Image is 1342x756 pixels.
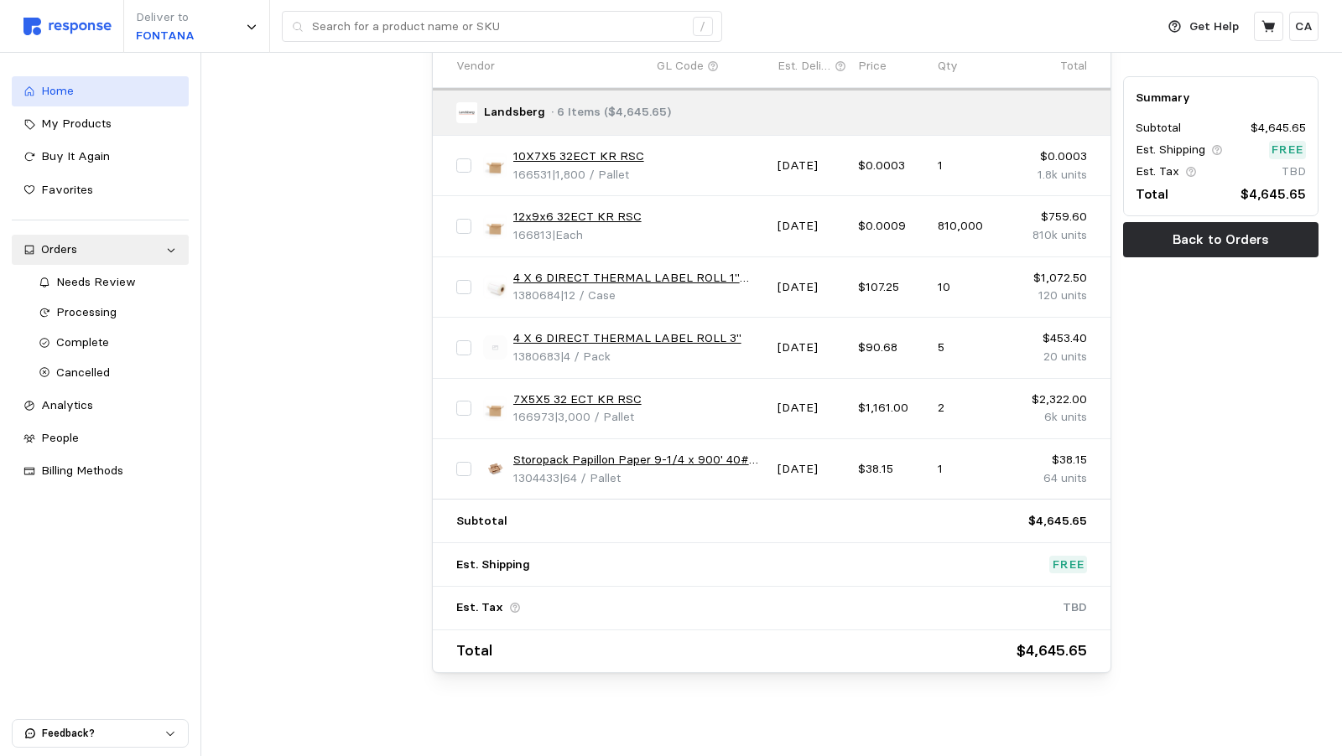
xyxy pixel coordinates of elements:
[136,27,195,45] p: FONTANA
[858,399,927,417] p: $1,161.00
[13,720,188,747] button: Feedback?
[513,391,642,409] a: 7X5X5 32 ECT KR RSC
[56,334,109,350] span: Complete
[778,217,846,236] p: [DATE]
[778,339,846,357] p: [DATE]
[778,460,846,479] p: [DATE]
[483,396,507,421] img: f866b9d9-19ac-4b97-9847-cf603bda10dd.jpeg
[1136,141,1205,159] p: Est. Shipping
[41,116,112,131] span: My Products
[12,109,189,139] a: My Products
[1018,408,1087,427] p: 6k units
[1018,166,1087,184] p: 1.8k units
[552,167,629,182] span: | 1,800 / Pallet
[1289,12,1319,41] button: CA
[1018,148,1087,166] p: $0.0003
[456,57,495,75] p: Vendor
[552,227,583,242] span: | Each
[1018,226,1087,245] p: 810k units
[554,409,634,424] span: | 3,000 / Pallet
[23,18,112,35] img: svg%3e
[456,512,507,531] p: Subtotal
[483,335,507,360] img: svg%3e
[12,76,189,106] a: Home
[778,278,846,297] p: [DATE]
[1136,184,1168,205] p: Total
[938,278,1006,297] p: 10
[1123,222,1319,257] button: Back to Orders
[1241,184,1306,205] p: $4,645.65
[513,167,552,182] span: 166531
[56,274,136,289] span: Needs Review
[12,235,189,265] a: Orders
[1018,348,1087,366] p: 20 units
[1018,287,1087,305] p: 120 units
[858,278,927,297] p: $107.25
[12,423,189,453] a: People
[1295,18,1313,36] p: CA
[312,12,684,42] input: Search for a product name or SKU
[1158,11,1249,43] button: Get Help
[456,556,530,574] p: Est. Shipping
[1053,556,1085,574] p: Free
[1136,163,1179,181] p: Est. Tax
[1136,119,1181,137] p: Subtotal
[1189,18,1239,36] p: Get Help
[1282,163,1306,181] p: TBD
[513,349,560,364] span: 1380683
[136,8,195,27] p: Deliver to
[513,409,554,424] span: 166973
[938,217,1006,236] p: 810,000
[858,157,927,175] p: $0.0003
[41,83,74,98] span: Home
[12,456,189,486] a: Billing Methods
[483,457,507,481] img: 8c8c8e24-e2ef-4025-955d-ba1fb5253417.jpeg
[1272,141,1303,159] p: Free
[456,639,492,663] p: Total
[41,241,159,259] div: Orders
[513,287,560,303] span: 1380684
[938,399,1006,417] p: 2
[1251,119,1306,137] p: $4,645.65
[513,148,644,166] a: 10X7X5 32ECT KR RSC
[513,329,741,348] a: 4 X 6 DIRECT THERMAL LABEL ROLL 3"
[12,391,189,421] a: Analytics
[513,269,766,287] a: 4 X 6 DIRECT THERMAL LABEL ROLL 1" (3000/RL)
[483,153,507,178] img: a1ca7a24-10f9-47a9-a258-ee06ed440da1.jpeg
[1018,451,1087,469] p: $38.15
[1018,208,1087,226] p: $759.60
[559,470,621,485] span: | 64 / Pallet
[513,208,642,226] a: 12x9x6 32ECT KR RSC
[1136,89,1306,106] h5: Summary
[513,470,559,485] span: 1304433
[858,460,927,479] p: $38.15
[693,17,713,37] div: /
[27,358,190,388] a: Cancelled
[858,217,927,236] p: $0.0009
[42,726,164,741] p: Feedback?
[41,430,79,445] span: People
[1173,229,1269,250] p: Back to Orders
[56,365,110,380] span: Cancelled
[657,57,704,75] p: GL Code
[560,287,616,303] span: | 12 / Case
[1018,391,1087,409] p: $2,322.00
[938,339,1006,357] p: 5
[483,275,507,299] img: 452d0714-f90f-4f50-8705-a4e77c8a5746.jpeg
[12,142,189,172] a: Buy It Again
[27,298,190,328] a: Processing
[1018,269,1087,287] p: $1,072.50
[12,175,189,205] a: Favorites
[1018,329,1087,348] p: $453.40
[513,227,552,242] span: 166813
[41,397,93,412] span: Analytics
[484,103,545,122] p: Landsberg
[1018,469,1087,488] p: 64 units
[513,451,766,469] a: Storopack Papillon Paper 9-1/4 x 900' 40# 16bx/layer
[483,215,507,239] img: c36db965-e8ee-4ea4-827c-1f8c8170eb3b.jpeg
[1017,639,1087,663] p: $4,645.65
[1063,598,1087,617] p: TBD
[938,57,958,75] p: Qty
[41,182,93,197] span: Favorites
[41,148,110,163] span: Buy It Again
